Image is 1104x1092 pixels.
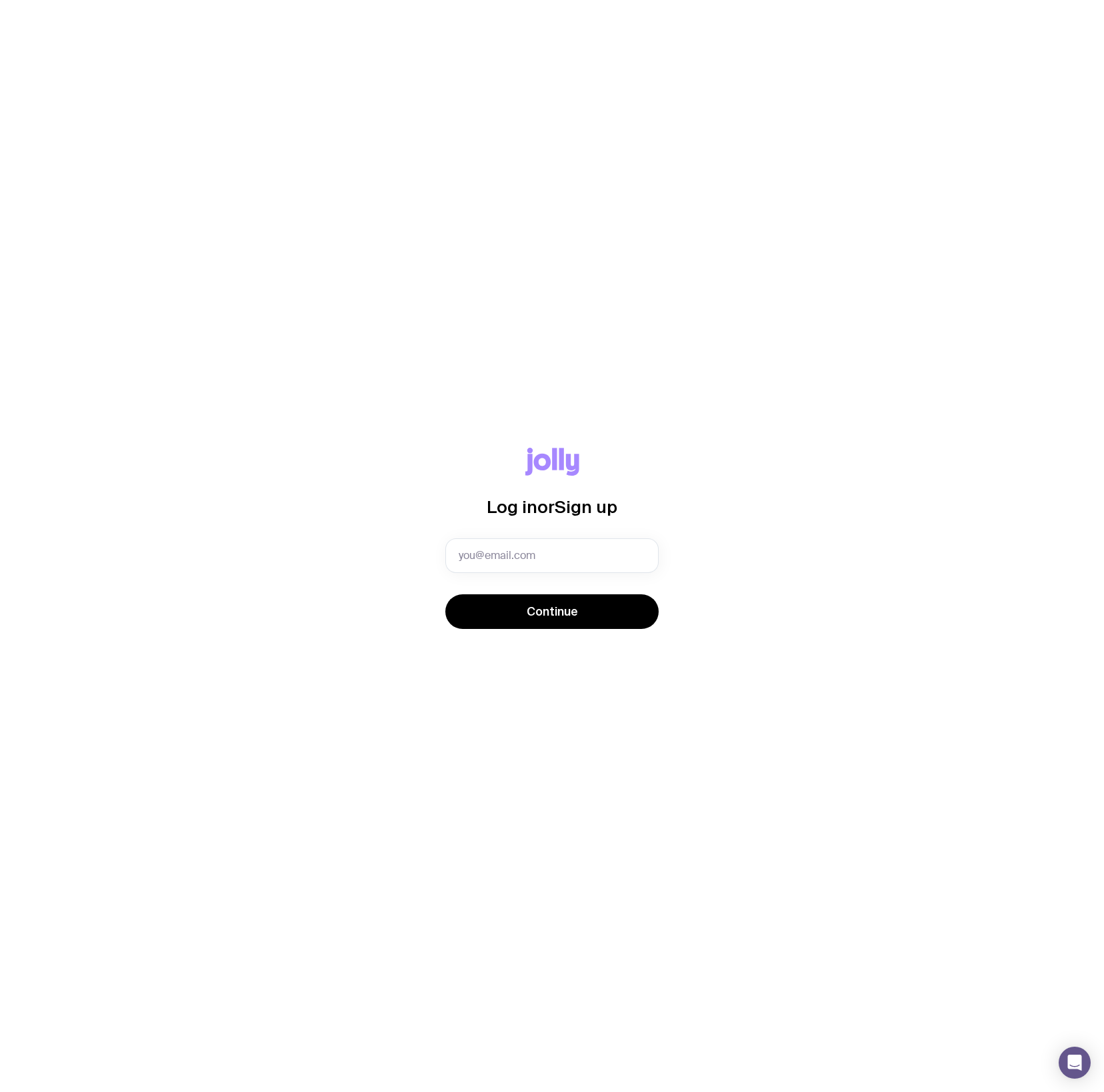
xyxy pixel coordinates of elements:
span: Continue [527,604,578,620]
input: you@email.com [445,538,659,573]
button: Continue [445,594,659,629]
span: Sign up [555,497,617,516]
div: Open Intercom Messenger [1059,1047,1091,1079]
span: or [537,497,555,516]
span: Log in [487,497,537,516]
